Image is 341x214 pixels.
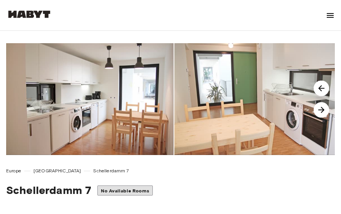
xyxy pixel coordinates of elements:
[6,167,21,174] span: Europe
[93,167,129,174] span: Schellerdamm 7
[6,184,91,197] span: Schellerdamm 7
[6,10,52,18] img: Habyt
[314,81,329,96] img: image-carousel-arrow
[6,43,174,155] img: image
[314,102,329,118] img: image-carousel-arrow
[33,167,81,174] span: [GEOGRAPHIC_DATA]
[101,188,149,194] span: No Available Rooms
